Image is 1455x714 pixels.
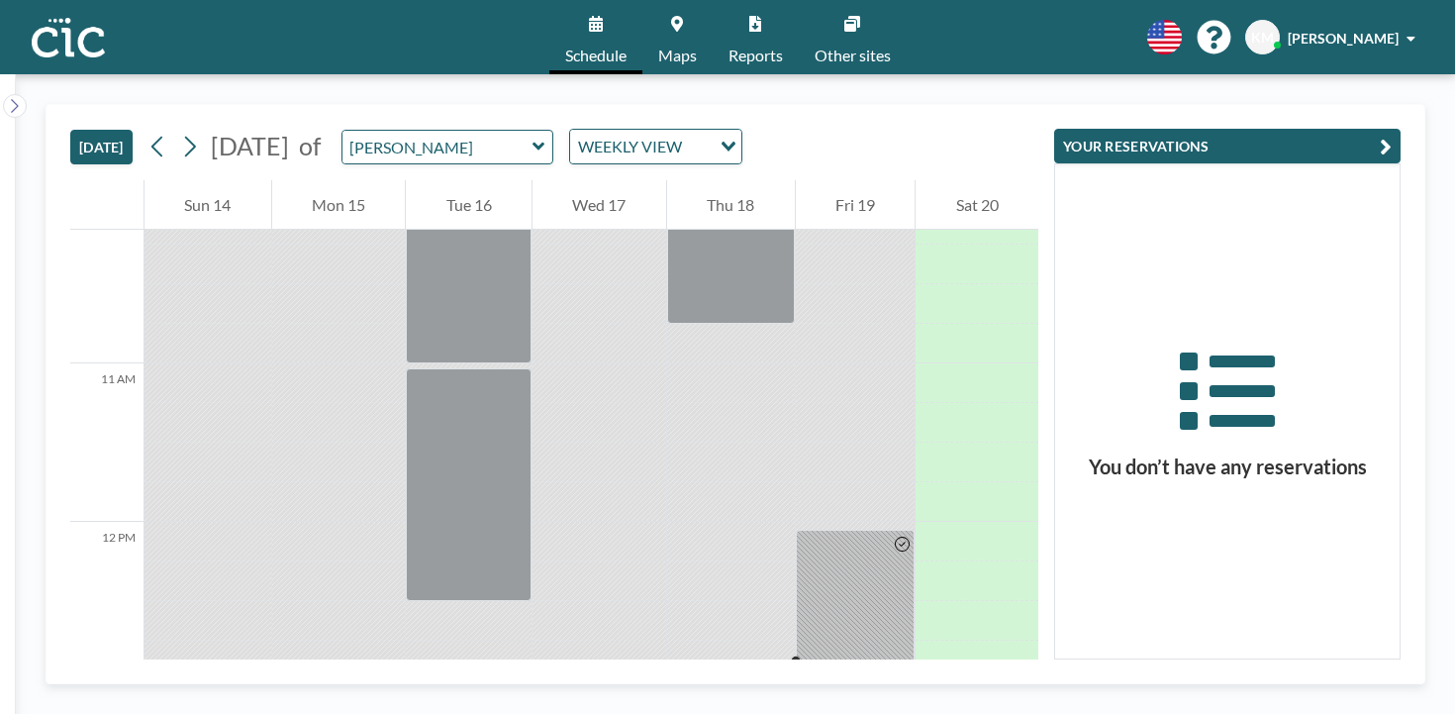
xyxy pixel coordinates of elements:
input: Search for option [688,134,709,159]
span: of [299,131,321,161]
div: Sat 20 [916,180,1038,230]
span: Schedule [565,48,627,63]
div: 11 AM [70,363,144,522]
button: YOUR RESERVATIONS [1054,129,1401,163]
input: Yuki [342,131,533,163]
span: Other sites [815,48,891,63]
div: Search for option [570,130,741,163]
h3: You don’t have any reservations [1055,455,1400,479]
div: Sun 14 [145,180,271,230]
div: Thu 18 [667,180,795,230]
span: Maps [658,48,697,63]
span: WEEKLY VIEW [574,134,686,159]
span: KM [1251,29,1274,47]
div: Fri 19 [796,180,916,230]
div: 12 PM [70,522,144,680]
img: organization-logo [32,18,105,57]
button: [DATE] [70,130,133,164]
div: 10 AM [70,205,144,363]
div: Mon 15 [272,180,406,230]
span: [PERSON_NAME] [1288,30,1399,47]
span: Reports [728,48,783,63]
span: [DATE] [211,131,289,160]
div: Wed 17 [533,180,666,230]
div: Tue 16 [406,180,532,230]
